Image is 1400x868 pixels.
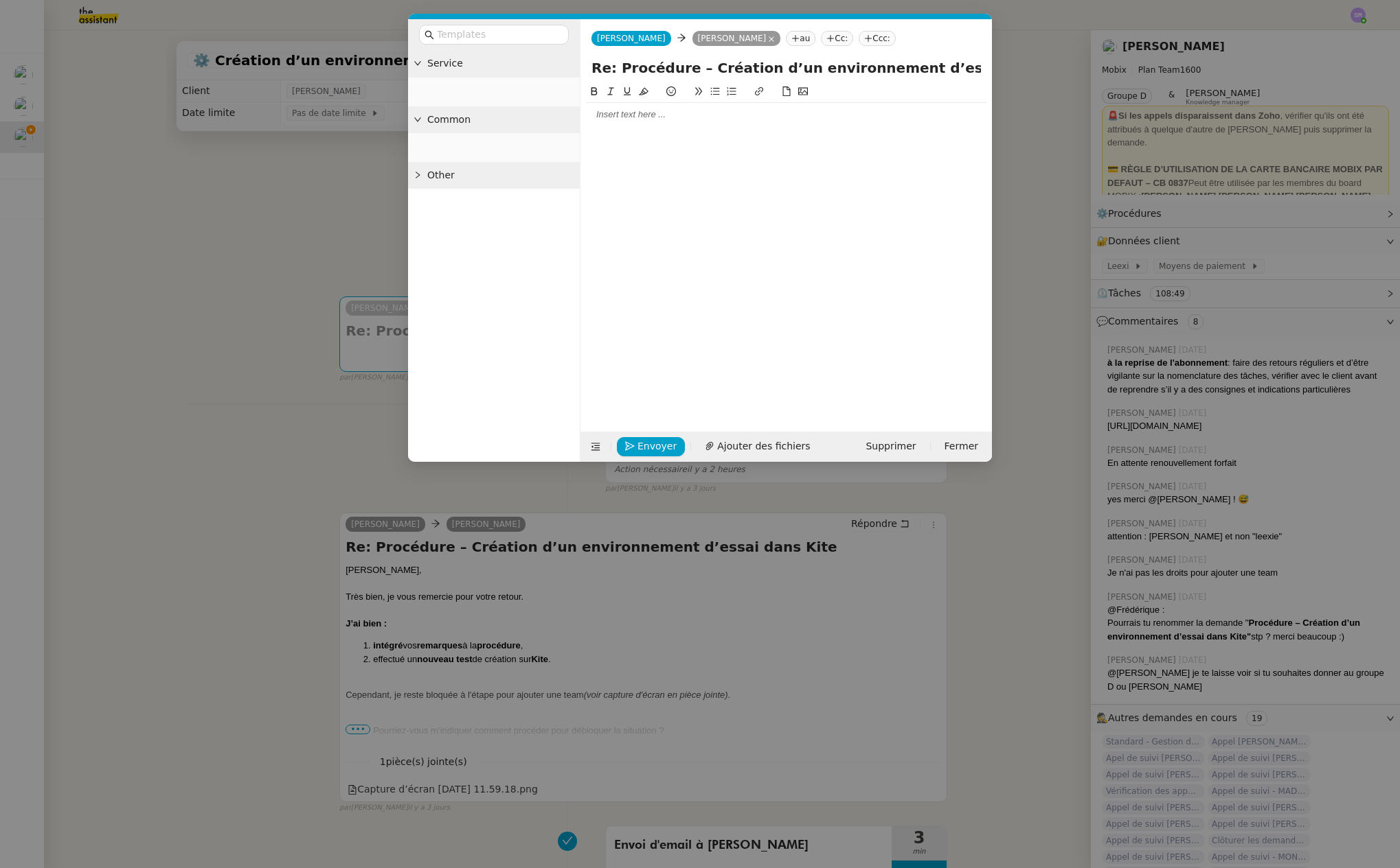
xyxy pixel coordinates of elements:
span: Fermer [945,438,978,454]
nz-tag: Ccc: [859,31,896,46]
nz-tag: au [786,31,815,46]
nz-tag: Cc: [821,31,853,46]
button: Supprimer [857,437,924,456]
div: Other [408,162,580,189]
div: Common [408,106,580,133]
input: Templates [437,27,561,43]
button: Envoyer [617,437,685,456]
button: Ajouter des fichiers [697,437,818,456]
input: Subject [591,58,981,78]
button: Fermer [936,437,986,456]
nz-tag: [PERSON_NAME] [692,31,781,46]
span: Ajouter des fichiers [717,438,810,454]
span: Envoyer [637,438,677,454]
span: Supprimer [866,438,916,454]
span: Service [427,56,574,71]
span: Other [427,167,574,183]
span: [PERSON_NAME] [597,34,666,43]
span: Common [427,112,574,128]
div: Service [408,50,580,77]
